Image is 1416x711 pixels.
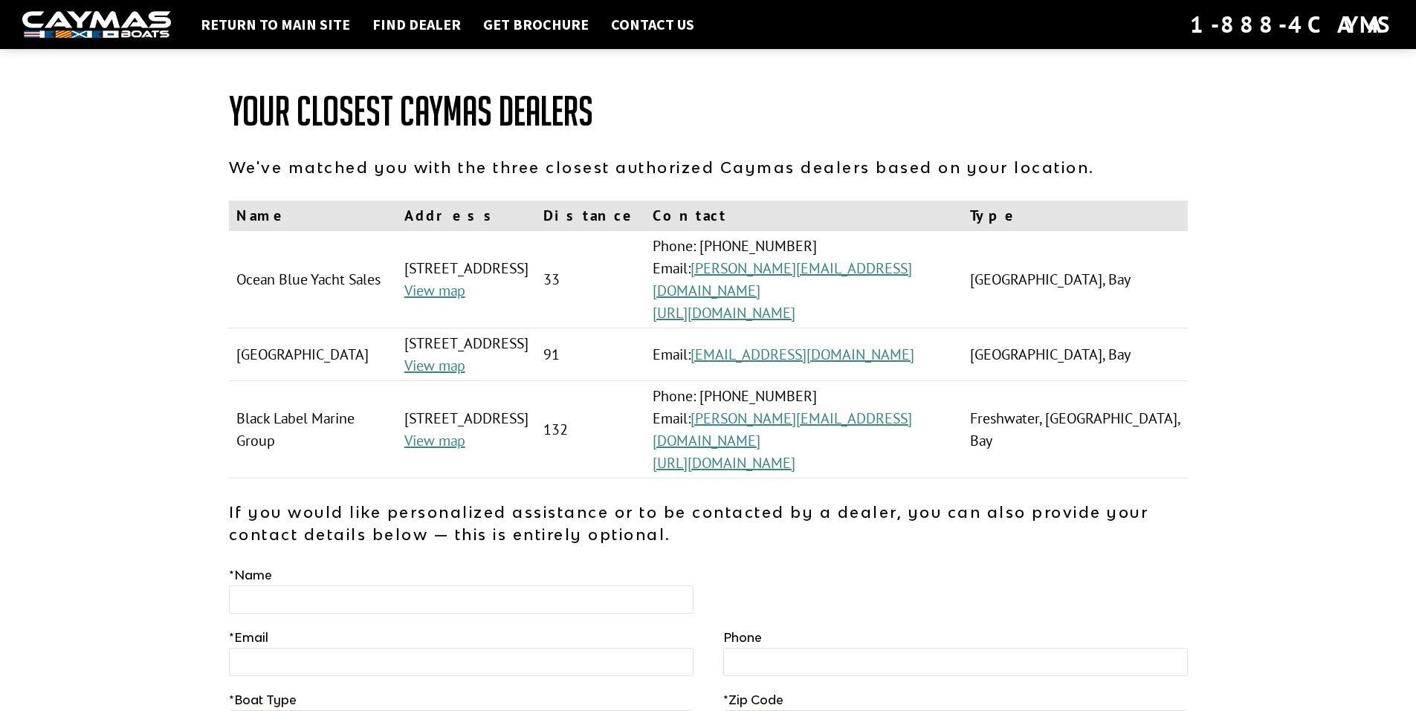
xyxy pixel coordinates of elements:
[22,11,171,39] img: white-logo-c9c8dbefe5ff5ceceb0f0178aa75bf4bb51f6bca0971e226c86eb53dfe498488.png
[1190,8,1394,41] div: 1-888-4CAYMAS
[645,381,963,478] td: Phone: [PHONE_NUMBER] Email:
[691,345,914,364] a: [EMAIL_ADDRESS][DOMAIN_NAME]
[723,629,762,646] label: Phone
[229,566,272,584] label: Name
[229,328,397,381] td: [GEOGRAPHIC_DATA]
[653,409,912,450] a: [PERSON_NAME][EMAIL_ADDRESS][DOMAIN_NAME]
[229,201,397,231] th: Name
[536,201,645,231] th: Distance
[229,231,397,328] td: Ocean Blue Yacht Sales
[193,15,358,34] a: Return to main site
[963,231,1187,328] td: [GEOGRAPHIC_DATA], Bay
[645,231,963,328] td: Phone: [PHONE_NUMBER] Email:
[229,381,397,478] td: Black Label Marine Group
[404,356,465,375] a: View map
[397,201,536,231] th: Address
[645,201,963,231] th: Contact
[397,328,536,381] td: [STREET_ADDRESS]
[536,328,645,381] td: 91
[229,629,268,646] label: Email
[229,89,1188,134] h1: Your Closest Caymas Dealers
[476,15,596,34] a: Get Brochure
[653,259,912,300] a: [PERSON_NAME][EMAIL_ADDRESS][DOMAIN_NAME]
[404,281,465,300] a: View map
[963,328,1187,381] td: [GEOGRAPHIC_DATA], Bay
[397,381,536,478] td: [STREET_ADDRESS]
[963,201,1187,231] th: Type
[963,381,1187,478] td: Freshwater, [GEOGRAPHIC_DATA], Bay
[645,328,963,381] td: Email:
[536,231,645,328] td: 33
[653,303,795,322] a: [URL][DOMAIN_NAME]
[365,15,468,34] a: Find Dealer
[229,691,297,709] label: Boat Type
[397,231,536,328] td: [STREET_ADDRESS]
[653,453,795,473] a: [URL][DOMAIN_NAME]
[404,431,465,450] a: View map
[536,381,645,478] td: 132
[229,156,1188,178] p: We've matched you with the three closest authorized Caymas dealers based on your location.
[723,691,783,709] label: Zip Code
[229,501,1188,545] p: If you would like personalized assistance or to be contacted by a dealer, you can also provide yo...
[604,15,702,34] a: Contact Us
